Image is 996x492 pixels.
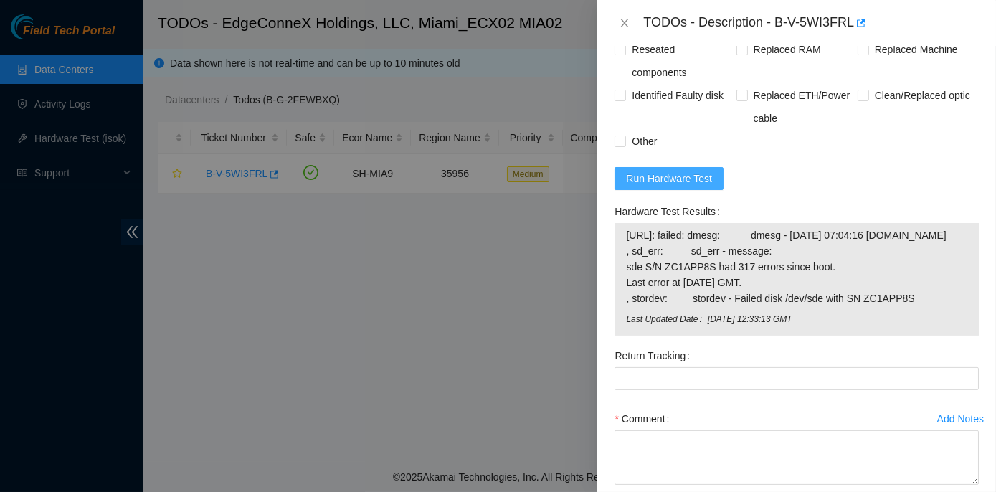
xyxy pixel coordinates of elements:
textarea: Comment [615,430,979,485]
label: Comment [615,407,675,430]
button: Close [615,16,635,30]
span: Last Updated Date [626,313,707,326]
span: Other [626,130,663,153]
input: Return Tracking [615,367,979,390]
button: Run Hardware Test [615,167,724,190]
span: Replaced RAM [748,38,827,61]
div: Add Notes [937,414,984,424]
label: Return Tracking [615,344,696,367]
label: Hardware Test Results [615,200,725,223]
span: [DATE] 12:33:13 GMT [708,313,967,326]
span: Clean/Replaced optic [869,84,976,107]
span: Reseated components [626,38,736,84]
span: Run Hardware Test [626,171,712,186]
div: TODOs - Description - B-V-5WI3FRL [643,11,979,34]
span: Replaced ETH/Power cable [748,84,858,130]
span: [URL]: failed: dmesg: dmesg - [DATE] 07:04:16 [DOMAIN_NAME] , sd_err: sd_err - message: sde S/N Z... [626,227,967,306]
span: Replaced Machine [869,38,964,61]
button: Add Notes [936,407,985,430]
span: Identified Faulty disk [626,84,729,107]
span: close [619,17,630,29]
